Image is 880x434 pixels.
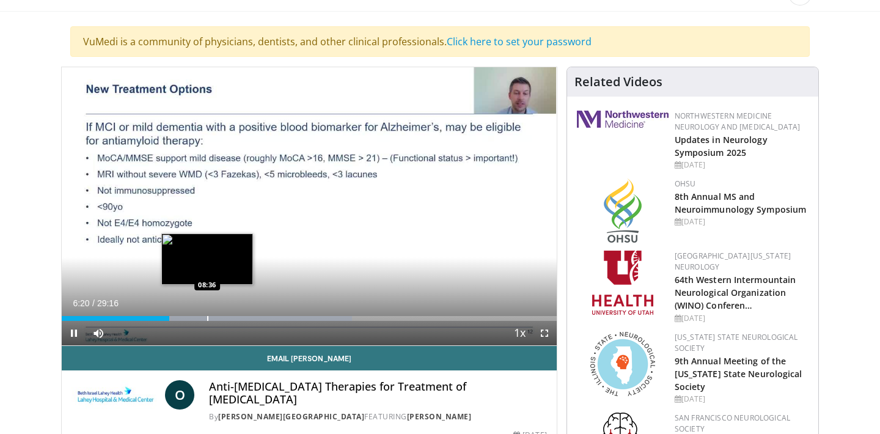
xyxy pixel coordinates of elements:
button: Mute [86,321,111,345]
img: da959c7f-65a6-4fcf-a939-c8c702e0a770.png.150x105_q85_autocrop_double_scale_upscale_version-0.2.png [604,178,642,243]
a: [PERSON_NAME] [407,411,472,422]
a: Northwestern Medicine Neurology and [MEDICAL_DATA] [675,111,801,132]
div: VuMedi is a community of physicians, dentists, and other clinical professionals. [70,26,810,57]
img: 71a8b48c-8850-4916-bbdd-e2f3ccf11ef9.png.150x105_q85_autocrop_double_scale_upscale_version-0.2.png [590,332,655,396]
img: Lahey Hospital & Medical Center [71,380,160,410]
a: OHSU [675,178,696,189]
h4: Anti-[MEDICAL_DATA] Therapies for Treatment of [MEDICAL_DATA] [209,380,546,406]
a: Updates in Neurology Symposium 2025 [675,134,768,158]
div: Progress Bar [62,316,557,321]
img: f6362829-b0a3-407d-a044-59546adfd345.png.150x105_q85_autocrop_double_scale_upscale_version-0.2.png [592,251,653,315]
button: Fullscreen [532,321,557,345]
a: O [165,380,194,410]
div: [DATE] [675,216,809,227]
span: / [92,298,95,308]
a: Click here to set your password [447,35,592,48]
span: 29:16 [97,298,119,308]
a: 9th Annual Meeting of the [US_STATE] State Neurological Society [675,355,802,392]
span: 6:20 [73,298,89,308]
a: [GEOGRAPHIC_DATA][US_STATE] Neurology [675,251,791,272]
h4: Related Videos [574,75,662,89]
button: Playback Rate [508,321,532,345]
a: [US_STATE] State Neurological Society [675,332,798,353]
div: By FEATURING [209,411,546,422]
a: 8th Annual MS and Neuroimmunology Symposium [675,191,807,215]
a: 64th Western Intermountain Neurological Organization (WINO) Conferen… [675,274,796,311]
img: 2a462fb6-9365-492a-ac79-3166a6f924d8.png.150x105_q85_autocrop_double_scale_upscale_version-0.2.jpg [577,111,669,128]
button: Pause [62,321,86,345]
div: [DATE] [675,394,809,405]
a: San Francisco Neurological Society [675,413,790,434]
img: image.jpeg [161,234,253,285]
video-js: Video Player [62,67,557,346]
a: [PERSON_NAME][GEOGRAPHIC_DATA] [218,411,364,422]
div: [DATE] [675,160,809,171]
div: [DATE] [675,313,809,324]
a: Email [PERSON_NAME] [62,346,557,370]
